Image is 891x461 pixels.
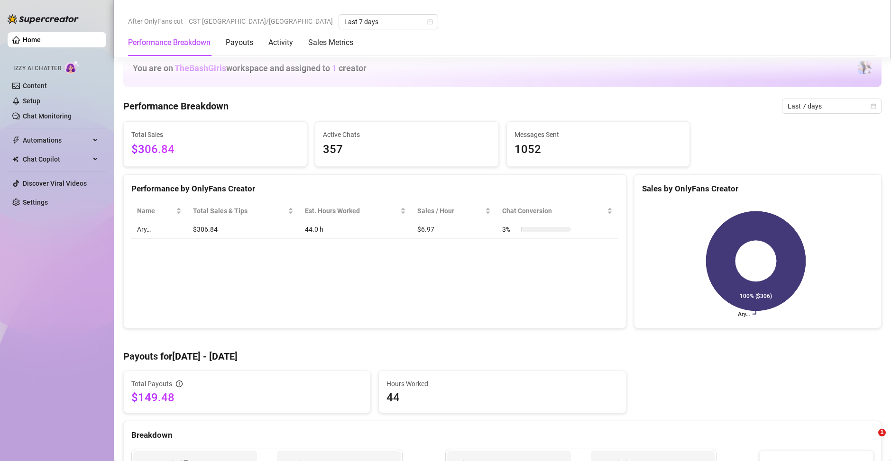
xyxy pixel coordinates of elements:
[642,182,873,195] div: Sales by OnlyFans Creator
[131,141,299,159] span: $306.84
[226,37,253,48] div: Payouts
[23,82,47,90] a: Content
[514,141,682,159] span: 1052
[323,129,491,140] span: Active Chats
[738,311,750,317] text: Ary…
[417,206,483,216] span: Sales / Hour
[193,206,285,216] span: Total Sales & Tips
[128,14,183,28] span: After OnlyFans cut
[386,379,618,389] span: Hours Worked
[131,129,299,140] span: Total Sales
[386,390,618,405] span: 44
[12,156,18,163] img: Chat Copilot
[323,141,491,159] span: 357
[175,63,226,73] span: TheBashGirls
[496,202,618,220] th: Chat Conversion
[131,220,187,239] td: Ary…
[871,103,876,109] span: calendar
[23,152,90,167] span: Chat Copilot
[128,37,211,48] div: Performance Breakdown
[65,60,80,74] img: AI Chatter
[268,37,293,48] div: Activity
[858,61,872,74] img: Ary
[23,36,41,44] a: Home
[23,199,48,206] a: Settings
[13,64,61,73] span: Izzy AI Chatter
[332,63,337,73] span: 1
[189,14,333,28] span: CST [GEOGRAPHIC_DATA]/[GEOGRAPHIC_DATA]
[344,15,432,29] span: Last 7 days
[131,182,618,195] div: Performance by OnlyFans Creator
[131,379,172,389] span: Total Payouts
[308,37,353,48] div: Sales Metrics
[131,429,873,442] div: Breakdown
[137,206,174,216] span: Name
[133,63,367,73] h1: You are on workspace and assigned to creator
[131,202,187,220] th: Name
[502,206,605,216] span: Chat Conversion
[131,390,363,405] span: $149.48
[23,112,72,120] a: Chat Monitoring
[8,14,79,24] img: logo-BBDzfeDw.svg
[859,429,882,452] iframe: Intercom live chat
[878,429,886,436] span: 1
[23,180,87,187] a: Discover Viral Videos
[305,206,398,216] div: Est. Hours Worked
[123,99,229,113] h4: Performance Breakdown
[299,220,412,239] td: 44.0 h
[514,129,682,140] span: Messages Sent
[502,224,517,235] span: 3 %
[176,380,183,387] span: info-circle
[187,220,299,239] td: $306.84
[788,99,876,113] span: Last 7 days
[23,97,40,105] a: Setup
[427,19,433,25] span: calendar
[123,350,882,363] h4: Payouts for [DATE] - [DATE]
[187,202,299,220] th: Total Sales & Tips
[412,202,496,220] th: Sales / Hour
[412,220,496,239] td: $6.97
[12,136,20,144] span: thunderbolt
[23,133,90,148] span: Automations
